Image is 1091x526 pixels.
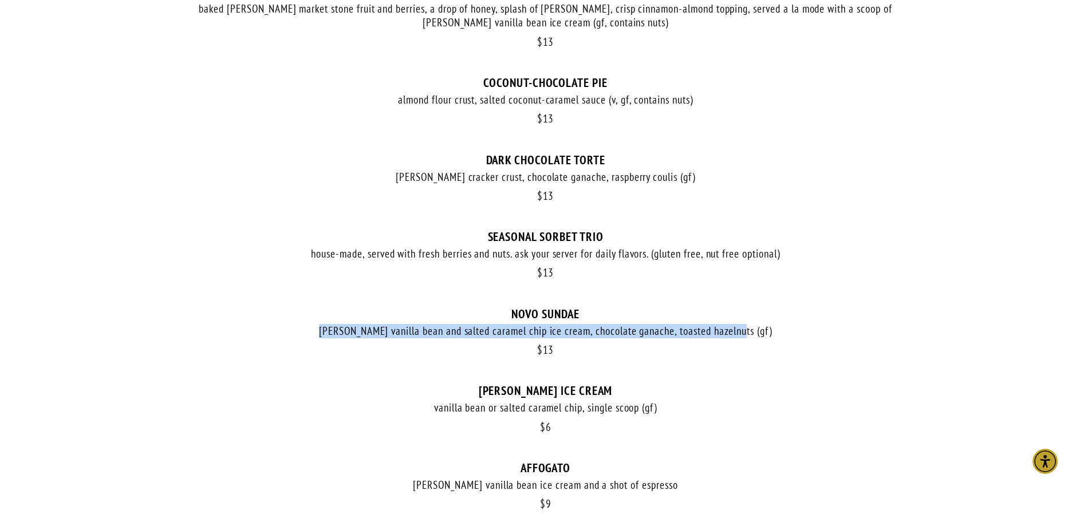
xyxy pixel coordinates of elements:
div: DARK CHOCOLATE TORTE [191,153,901,167]
span: $ [537,343,543,357]
div: vanilla bean or salted caramel chip, single scoop (gf) [191,401,901,415]
div: 13 [191,343,901,357]
div: [PERSON_NAME] cracker crust, chocolate ganache, raspberry coulis (gf) [191,170,901,184]
span: $ [540,497,546,511]
div: [PERSON_NAME] vanilla bean and salted caramel chip ice cream, chocolate ganache, toasted hazelnut... [191,324,901,338]
div: baked [PERSON_NAME] market stone fruit and berries, a drop of honey, splash of [PERSON_NAME], cri... [191,2,901,30]
span: $ [537,189,543,203]
div: 13 [191,189,901,203]
div: 13 [191,266,901,279]
span: $ [537,35,543,49]
div: almond flour crust, salted coconut-caramel sauce (v, gf, contains nuts) [191,93,901,107]
span: $ [537,112,543,125]
span: $ [540,420,546,434]
div: NOVO SUNDAE [191,307,901,321]
div: 9 [191,497,901,511]
span: $ [537,266,543,279]
div: [PERSON_NAME] ICE CREAM [191,383,901,398]
div: COCONUT-CHOCOLATE PIE [191,76,901,90]
div: Accessibility Menu [1033,449,1058,474]
div: 6 [191,421,901,434]
div: 13 [191,112,901,125]
div: AFFOGATO [191,461,901,475]
div: [PERSON_NAME] vanilla bean ice cream and a shot of espresso [191,478,901,492]
div: 13 [191,35,901,49]
div: house-made, served with fresh berries and nuts. ask your server for daily flavors. (gluten free, ... [191,247,901,261]
div: SEASONAL SORBET TRIO [191,230,901,244]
